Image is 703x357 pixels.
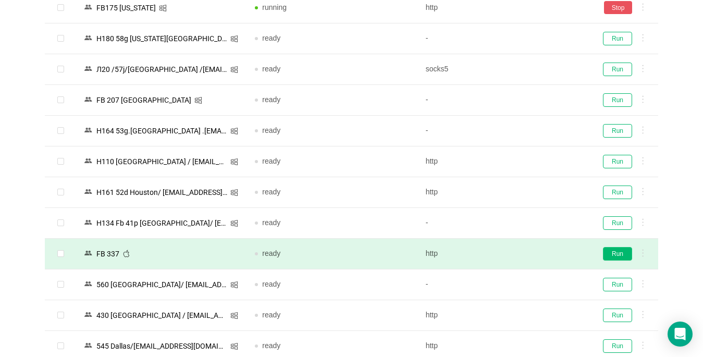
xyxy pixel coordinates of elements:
td: http [417,239,588,269]
button: Run [603,124,632,138]
span: ready [262,341,280,350]
td: socks5 [417,54,588,85]
button: Run [603,186,632,199]
button: Run [603,32,632,45]
i: icon: windows [230,66,238,73]
button: Run [603,155,632,168]
i: icon: apple [122,250,130,257]
span: ready [262,65,280,73]
span: running [262,3,287,11]
div: Н164 53g.[GEOGRAPHIC_DATA] .[EMAIL_ADDRESS][DOMAIN_NAME] [93,124,230,138]
div: 545 Dallas/[EMAIL_ADDRESS][DOMAIN_NAME] [93,339,230,353]
div: FB175 [US_STATE] [93,1,159,15]
button: Run [603,309,632,322]
td: http [417,146,588,177]
span: ready [262,188,280,196]
td: http [417,300,588,331]
button: Run [603,247,632,261]
i: icon: windows [230,127,238,135]
td: - [417,23,588,54]
td: http [417,177,588,208]
button: Run [603,278,632,291]
div: 430 [GEOGRAPHIC_DATA] / [EMAIL_ADDRESS][DOMAIN_NAME] [93,309,230,322]
div: FB 207 [GEOGRAPHIC_DATA] [93,93,194,107]
td: - [417,269,588,300]
div: FB 337 [93,247,122,261]
span: ready [262,218,280,227]
i: icon: windows [230,281,238,289]
i: icon: windows [194,96,202,104]
span: ready [262,157,280,165]
button: Run [603,93,632,107]
td: - [417,208,588,239]
div: Н180 58g [US_STATE][GEOGRAPHIC_DATA]/ [EMAIL_ADDRESS][DOMAIN_NAME] [93,32,230,45]
button: Stop [604,1,632,14]
span: ready [262,95,280,104]
span: ready [262,311,280,319]
i: icon: windows [230,342,238,350]
span: ready [262,280,280,288]
i: icon: windows [230,189,238,196]
div: Л20 /57j/[GEOGRAPHIC_DATA] /[EMAIL_ADDRESS][DOMAIN_NAME] [93,63,230,76]
span: ready [262,249,280,257]
div: Open Intercom Messenger [668,322,693,347]
i: icon: windows [230,35,238,43]
div: Н134 Fb 41p [GEOGRAPHIC_DATA]/ [EMAIL_ADDRESS][DOMAIN_NAME] [1] [93,216,230,230]
button: Run [603,63,632,76]
td: - [417,116,588,146]
i: icon: windows [230,312,238,319]
td: - [417,85,588,116]
div: Н161 52d Houston/ [EMAIL_ADDRESS][DOMAIN_NAME] [93,186,230,199]
i: icon: windows [230,158,238,166]
i: icon: windows [230,219,238,227]
i: icon: windows [159,4,167,12]
span: ready [262,126,280,134]
button: Run [603,339,632,353]
button: Run [603,216,632,230]
span: ready [262,34,280,42]
div: Н110 [GEOGRAPHIC_DATA] / [EMAIL_ADDRESS][DOMAIN_NAME] [93,155,230,168]
div: 560 [GEOGRAPHIC_DATA]/ [EMAIL_ADDRESS][DOMAIN_NAME] [93,278,230,291]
